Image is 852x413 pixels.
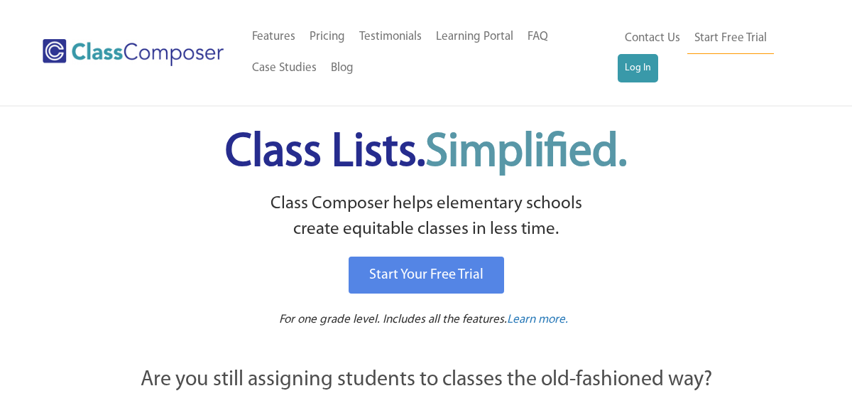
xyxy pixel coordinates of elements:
[352,21,429,53] a: Testimonials
[425,130,627,176] span: Simplified.
[429,21,520,53] a: Learning Portal
[245,21,302,53] a: Features
[62,191,790,243] p: Class Composer helps elementary schools create equitable classes in less time.
[64,365,788,396] p: Are you still assigning students to classes the old-fashioned way?
[618,23,687,54] a: Contact Us
[369,268,484,282] span: Start Your Free Trial
[225,130,627,176] span: Class Lists.
[520,21,555,53] a: FAQ
[324,53,361,84] a: Blog
[618,54,658,82] a: Log In
[618,23,799,82] nav: Header Menu
[302,21,352,53] a: Pricing
[349,257,504,294] a: Start Your Free Trial
[687,23,774,55] a: Start Free Trial
[245,53,324,84] a: Case Studies
[507,311,568,329] a: Learn more.
[507,313,568,326] span: Learn more.
[279,313,507,326] span: For one grade level. Includes all the features.
[43,39,224,65] img: Class Composer
[245,21,618,84] nav: Header Menu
